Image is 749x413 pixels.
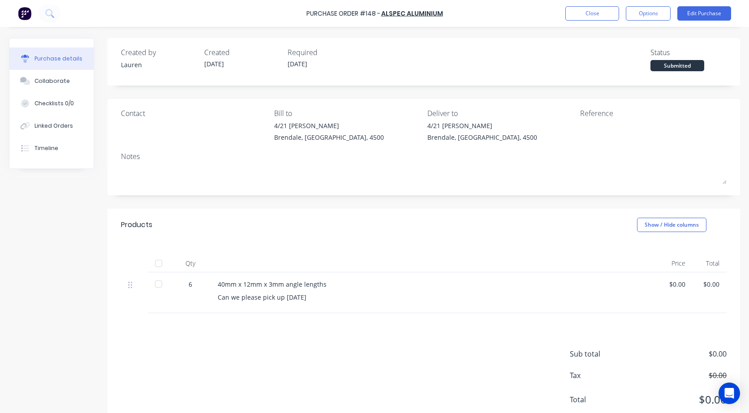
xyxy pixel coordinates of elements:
[218,293,651,302] div: Can we please pick up [DATE]
[121,47,197,58] div: Created by
[427,108,574,119] div: Deliver to
[626,6,671,21] button: Options
[637,348,727,359] span: $0.00
[565,6,619,21] button: Close
[34,55,82,63] div: Purchase details
[719,383,740,404] div: Open Intercom Messenger
[34,99,74,108] div: Checklists 0/0
[700,280,719,289] div: $0.00
[18,7,31,20] img: Factory
[9,115,94,137] button: Linked Orders
[677,6,731,21] button: Edit Purchase
[650,60,704,71] div: Submitted
[121,219,152,230] div: Products
[637,370,727,381] span: $0.00
[34,77,70,85] div: Collaborate
[9,47,94,70] button: Purchase details
[306,9,380,18] div: Purchase Order #148 -
[121,60,197,69] div: Lauren
[427,133,537,142] div: Brendale, [GEOGRAPHIC_DATA], 4500
[9,70,94,92] button: Collaborate
[9,92,94,115] button: Checklists 0/0
[121,151,727,162] div: Notes
[637,391,727,408] span: $0.00
[570,348,637,359] span: Sub total
[274,133,384,142] div: Brendale, [GEOGRAPHIC_DATA], 4500
[204,47,280,58] div: Created
[34,122,73,130] div: Linked Orders
[170,254,211,272] div: Qty
[659,254,693,272] div: Price
[177,280,203,289] div: 6
[9,137,94,159] button: Timeline
[570,394,637,405] span: Total
[274,121,384,130] div: 4/21 [PERSON_NAME]
[650,47,727,58] div: Status
[288,47,364,58] div: Required
[274,108,421,119] div: Bill to
[693,254,727,272] div: Total
[34,144,58,152] div: Timeline
[666,280,685,289] div: $0.00
[218,280,651,289] div: 40mm x 12mm x 3mm angle lengths
[427,121,537,130] div: 4/21 [PERSON_NAME]
[637,218,706,232] button: Show / Hide columns
[121,108,267,119] div: Contact
[570,370,637,381] span: Tax
[381,9,443,18] a: Alspec Aluminium
[580,108,727,119] div: Reference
